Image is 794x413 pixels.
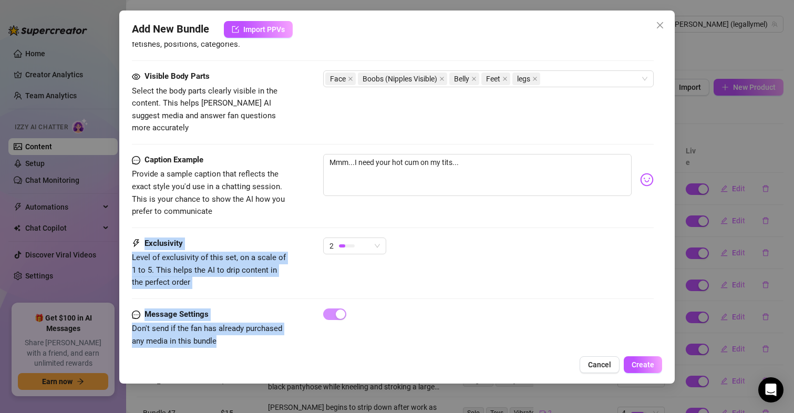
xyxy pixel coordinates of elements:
[330,73,346,85] span: Face
[656,21,664,29] span: close
[243,25,285,34] span: Import PPVs
[652,21,668,29] span: Close
[449,73,479,85] span: Belly
[624,356,662,373] button: Create
[517,73,530,85] span: legs
[532,76,538,81] span: close
[132,86,277,133] span: Select the body parts clearly visible in the content. This helps [PERSON_NAME] AI suggest media a...
[224,21,293,38] button: Import PPVs
[132,253,286,287] span: Level of exclusivity of this set, on a scale of 1 to 5. This helps the AI to drip content in the ...
[512,73,540,85] span: legs
[348,76,353,81] span: close
[145,155,203,164] strong: Caption Example
[232,26,239,33] span: import
[132,73,140,81] span: eye
[323,154,632,196] textarea: Mmm...I need your hot cum on my tits...
[486,73,500,85] span: Feet
[132,169,285,216] span: Provide a sample caption that reflects the exact style you'd use in a chatting session. This is y...
[632,360,654,369] span: Create
[652,17,668,34] button: Close
[132,308,140,321] span: message
[325,73,356,85] span: Face
[145,309,209,319] strong: Message Settings
[132,238,140,250] span: thunderbolt
[358,73,447,85] span: Boobs (Nipples Visible)
[640,173,654,187] img: svg%3e
[454,73,469,85] span: Belly
[145,71,210,81] strong: Visible Body Parts
[471,76,477,81] span: close
[132,324,282,346] span: Don't send if the fan has already purchased any media in this bundle
[502,76,508,81] span: close
[329,238,334,254] span: 2
[758,377,783,402] div: Open Intercom Messenger
[439,76,445,81] span: close
[481,73,510,85] span: Feet
[132,154,140,167] span: message
[145,239,183,248] strong: Exclusivity
[132,21,209,38] span: Add New Bundle
[580,356,620,373] button: Cancel
[363,73,437,85] span: Boobs (Nipples Visible)
[588,360,611,369] span: Cancel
